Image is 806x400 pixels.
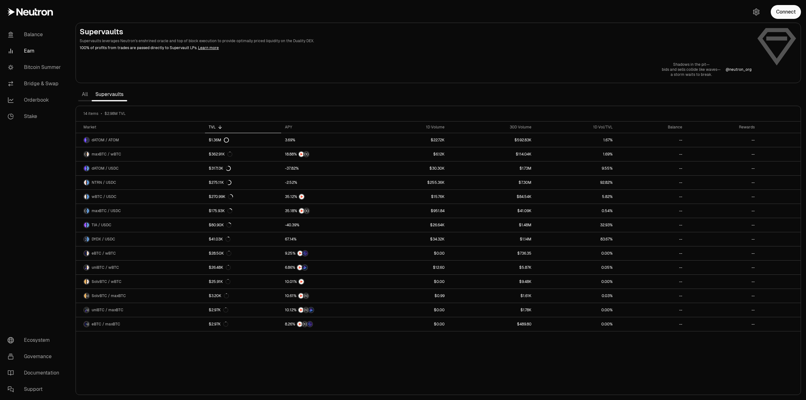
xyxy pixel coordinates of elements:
[616,218,686,232] a: --
[87,194,89,199] img: USDC Logo
[307,322,312,327] img: EtherFi Points
[285,194,366,200] button: NTRN
[369,232,449,246] a: $34.32K
[686,204,758,218] a: --
[771,5,801,19] button: Connect
[92,152,121,157] span: maxBTC / wBTC
[448,190,535,204] a: $84.54K
[535,218,617,232] a: 32.93%
[285,321,366,327] button: NTRNStructured PointsEtherFi Points
[205,275,281,289] a: $25.91K
[205,161,281,175] a: $317.13K
[92,322,120,327] span: eBTC / maxBTC
[84,265,86,270] img: uniBTC Logo
[285,264,366,271] button: NTRNBedrock Diamonds
[87,265,89,270] img: wBTC Logo
[87,180,89,185] img: USDC Logo
[76,133,205,147] a: dATOM LogoATOM LogodATOM / ATOM
[84,138,86,143] img: dATOM Logo
[686,176,758,189] a: --
[620,125,682,130] div: Balance
[84,180,86,185] img: NTRN Logo
[209,166,231,171] div: $317.13K
[298,251,303,256] img: NTRN
[369,147,449,161] a: $6.12K
[686,161,758,175] a: --
[76,246,205,260] a: eBTC LogowBTC LogoeBTC / wBTC
[281,289,369,303] a: NTRNStructured Points
[76,190,205,204] a: wBTC LogoUSDC LogowBTC / USDC
[535,232,617,246] a: 83.67%
[92,88,127,101] a: Supervaults
[92,293,126,298] span: SolvBTC / maxBTC
[209,138,229,143] div: $1.36M
[87,152,89,157] img: wBTC Logo
[285,293,366,299] button: NTRNStructured Points
[76,204,205,218] a: maxBTC LogoUSDC LogomaxBTC / USDC
[302,265,307,270] img: Bedrock Diamonds
[92,194,116,199] span: wBTC / USDC
[304,307,309,313] img: Structured Points
[535,133,617,147] a: 1.67%
[448,161,535,175] a: $1.73M
[285,151,366,157] button: NTRNStructured Points
[448,317,535,331] a: $489.80
[285,125,366,130] div: APY
[448,133,535,147] a: $592.83K
[209,307,228,313] div: $2.97K
[3,92,68,108] a: Orderbook
[616,133,686,147] a: --
[616,303,686,317] a: --
[205,204,281,218] a: $175.93K
[92,251,116,256] span: eBTC / wBTC
[76,317,205,331] a: eBTC LogomaxBTC LogoeBTC / maxBTC
[373,125,445,130] div: 1D Volume
[205,303,281,317] a: $2.97K
[686,232,758,246] a: --
[281,303,369,317] a: NTRNStructured PointsBedrock Diamonds
[205,190,281,204] a: $270.99K
[369,303,449,317] a: $0.00
[302,322,307,327] img: Structured Points
[92,180,116,185] span: NTRN / USDC
[209,265,231,270] div: $26.48K
[297,265,302,270] img: NTRN
[616,176,686,189] a: --
[92,138,119,143] span: dATOM / ATOM
[84,223,86,228] img: TIA Logo
[209,322,228,327] div: $2.97K
[369,289,449,303] a: $0.99
[83,125,201,130] div: Market
[299,194,304,199] img: NTRN
[686,133,758,147] a: --
[92,279,122,284] span: SolvBTC / wBTC
[76,261,205,274] a: uniBTC LogowBTC LogouniBTC / wBTC
[686,289,758,303] a: --
[309,307,314,313] img: Bedrock Diamonds
[535,246,617,260] a: 0.00%
[448,246,535,260] a: $736.35
[92,208,121,213] span: maxBTC / USDC
[369,204,449,218] a: $951.84
[76,289,205,303] a: SolvBTC LogomaxBTC LogoSolvBTC / maxBTC
[616,246,686,260] a: --
[281,317,369,331] a: NTRNStructured PointsEtherFi Points
[84,237,86,242] img: DYDX Logo
[76,161,205,175] a: dATOM LogoUSDC LogodATOM / USDC
[84,208,86,213] img: maxBTC Logo
[281,190,369,204] a: NTRN
[285,279,366,285] button: NTRN
[84,194,86,199] img: wBTC Logo
[452,125,531,130] div: 30D Volume
[616,261,686,274] a: --
[209,223,231,228] div: $80.90K
[726,67,752,72] p: @ neutron_org
[92,166,119,171] span: dATOM / USDC
[92,265,119,270] span: uniBTC / wBTC
[726,67,752,72] a: @neutron_org
[539,125,613,130] div: 1D Vol/TVL
[535,147,617,161] a: 1.69%
[92,307,123,313] span: uniBTC / maxBTC
[369,246,449,260] a: $0.00
[616,317,686,331] a: --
